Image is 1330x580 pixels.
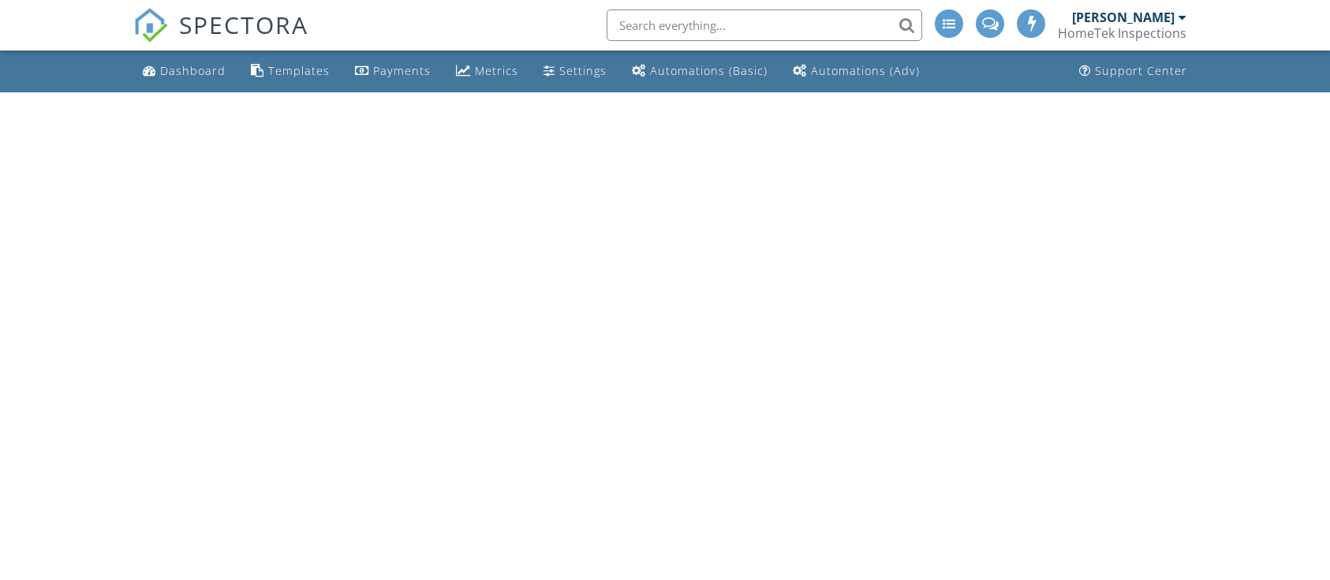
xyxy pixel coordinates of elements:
[1073,57,1194,86] a: Support Center
[1095,63,1187,78] div: Support Center
[811,63,920,78] div: Automations (Adv)
[136,57,232,86] a: Dashboard
[133,8,168,43] img: The Best Home Inspection Software - Spectora
[1058,25,1186,41] div: HomeTek Inspections
[786,57,926,86] a: Automations (Advanced)
[475,63,518,78] div: Metrics
[160,63,226,78] div: Dashboard
[349,57,437,86] a: Payments
[179,8,308,41] span: SPECTORA
[559,63,607,78] div: Settings
[1072,9,1175,25] div: [PERSON_NAME]
[626,57,774,86] a: Automations (Basic)
[245,57,336,86] a: Templates
[607,9,922,41] input: Search everything...
[450,57,525,86] a: Metrics
[268,63,330,78] div: Templates
[373,63,431,78] div: Payments
[650,63,768,78] div: Automations (Basic)
[133,21,308,54] a: SPECTORA
[537,57,613,86] a: Settings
